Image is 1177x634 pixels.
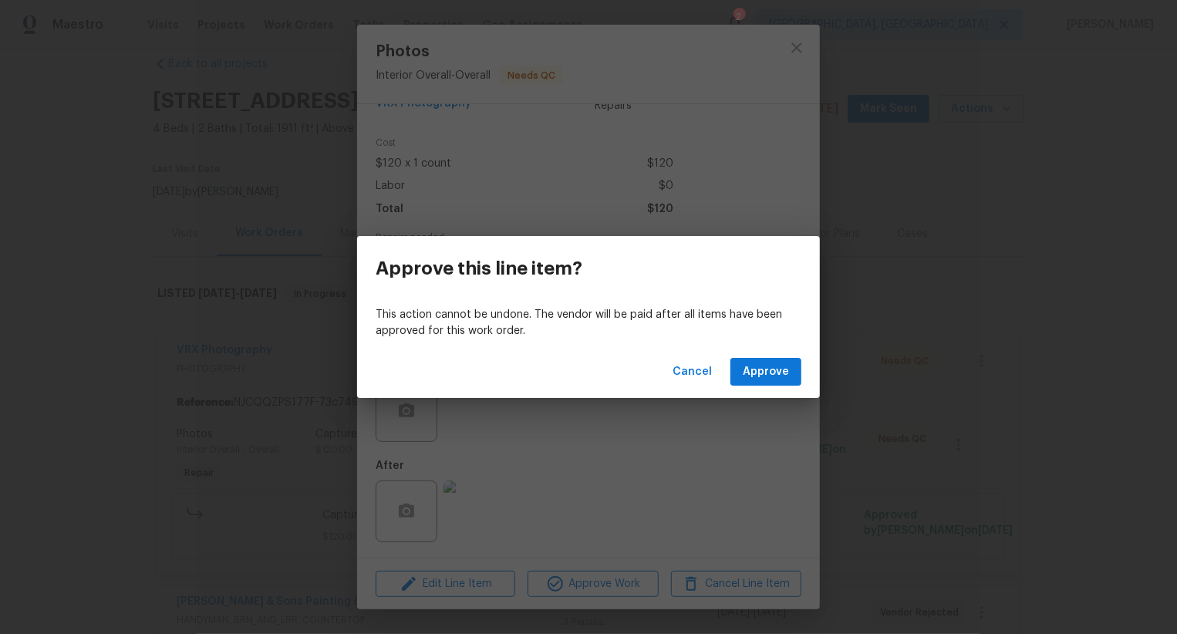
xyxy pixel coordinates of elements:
span: Approve [743,363,789,382]
button: Cancel [666,358,718,386]
button: Approve [730,358,801,386]
p: This action cannot be undone. The vendor will be paid after all items have been approved for this... [376,307,801,339]
span: Cancel [673,363,712,382]
h3: Approve this line item? [376,258,582,279]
